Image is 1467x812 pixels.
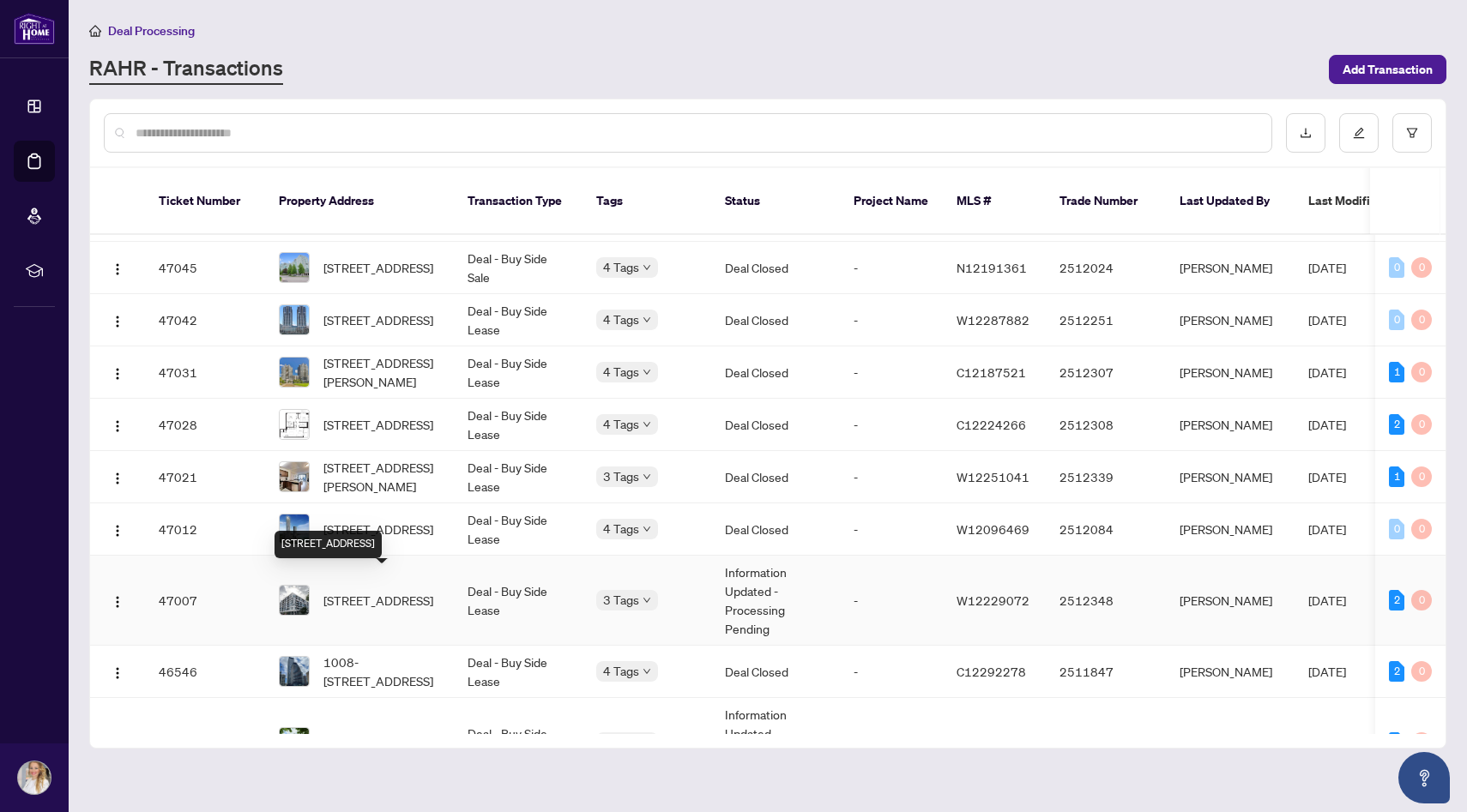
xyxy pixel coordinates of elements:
span: 1008-[STREET_ADDRESS] [323,653,440,690]
div: 0 [1411,732,1432,753]
span: [STREET_ADDRESS] [323,520,433,538]
div: 0 [1411,362,1432,382]
td: - [840,646,943,698]
span: [DATE] [1308,260,1346,275]
span: 4 Tags [603,257,639,277]
div: 0 [1411,519,1432,539]
td: 2512348 [1046,556,1166,646]
button: Logo [104,463,131,490]
img: Logo [111,315,124,328]
span: down [643,596,651,604]
td: - [840,242,943,294]
span: down [643,420,651,429]
td: Deal - Buy Side Lease [454,451,583,503]
img: Logo [111,524,124,538]
span: 3 Tags [603,590,639,610]
img: thumbnail-img [280,728,309,757]
td: [PERSON_NAME] [1166,399,1295,451]
span: home [89,25,101,37]
td: Deal Closed [711,294,840,346]
div: 0 [1411,466,1432,487]
button: Logo [104,658,131,685]
div: 0 [1389,257,1404,278]
td: 2512024 [1046,242,1166,294]
span: down [643,368,651,376]
span: [DATE] [1308,364,1346,380]
td: 46544 [145,698,265,788]
div: 0 [1411,414,1432,435]
span: 3 Tags [603,466,639,486]
td: 2512339 [1046,451,1166,503]
span: 4 Tags [603,414,639,434]
span: C12224266 [957,417,1026,432]
span: [DATE] [1308,592,1346,608]
img: Logo [111,666,124,680]
td: 47031 [145,346,265,399]
div: 0 [1411,590,1432,611]
div: 0 [1411,257,1432,278]
img: thumbnail-img [280,305,309,334]
span: download [1300,127,1312,139]
td: Deal - Buy Side Lease [454,556,583,646]
span: [DATE] [1308,664,1346,679]
button: Add Transaction [1329,55,1446,84]
span: down [643,667,651,676]
span: 3 Tags [603,732,639,752]
span: C12292278 [957,664,1026,679]
td: Deal Closed [711,646,840,698]
img: thumbnail-img [280,462,309,491]
td: - [840,346,943,399]
span: W12096469 [957,521,1029,537]
td: [PERSON_NAME] [1166,556,1295,646]
td: 2512084 [1046,503,1166,556]
span: [STREET_ADDRESS] [323,415,433,434]
button: edit [1339,113,1379,153]
button: Open asap [1398,752,1450,803]
span: [STREET_ADDRESS] [323,591,433,610]
img: thumbnail-img [280,657,309,686]
span: Last Modified Date [1308,191,1413,210]
div: 2 [1389,661,1404,682]
td: 47028 [145,399,265,451]
img: thumbnail-img [280,586,309,615]
span: C12187521 [957,364,1026,380]
th: Last Modified Date [1295,168,1449,235]
button: Logo [104,586,131,614]
td: Deal Closed [711,451,840,503]
span: [DATE] [1308,312,1346,328]
th: Trade Number [1046,168,1166,235]
td: - [1046,698,1166,788]
div: 2 [1389,414,1404,435]
td: Deal Closed [711,503,840,556]
img: thumbnail-img [280,358,309,387]
td: [PERSON_NAME] [1166,503,1295,556]
img: Logo [111,367,124,381]
img: Logo [111,472,124,485]
button: Logo [104,358,131,386]
span: filter [1406,127,1418,139]
th: Property Address [265,168,454,235]
td: Deal - Buy Side Lease [454,503,583,556]
td: Deal Closed [711,346,840,399]
td: 47007 [145,556,265,646]
td: [PERSON_NAME] [1166,242,1295,294]
td: 2511847 [1046,646,1166,698]
div: 0 [1389,310,1404,330]
td: - [840,556,943,646]
td: - [840,503,943,556]
span: 4 Tags [603,362,639,382]
td: Deal - Buy Side Lease [454,399,583,451]
div: 0 [1411,310,1432,330]
div: 1 [1389,362,1404,382]
button: Logo [104,729,131,756]
span: [STREET_ADDRESS] [323,258,433,277]
span: [STREET_ADDRESS][PERSON_NAME] [323,458,440,496]
button: Logo [104,515,131,543]
span: [STREET_ADDRESS] [323,733,433,752]
td: [PERSON_NAME] [1166,346,1295,399]
span: W12229072 [957,592,1029,608]
div: 0 [1411,661,1432,682]
span: Add Transaction [1343,56,1433,83]
img: thumbnail-img [280,514,309,544]
td: Deal - Buy Side Lease [454,646,583,698]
